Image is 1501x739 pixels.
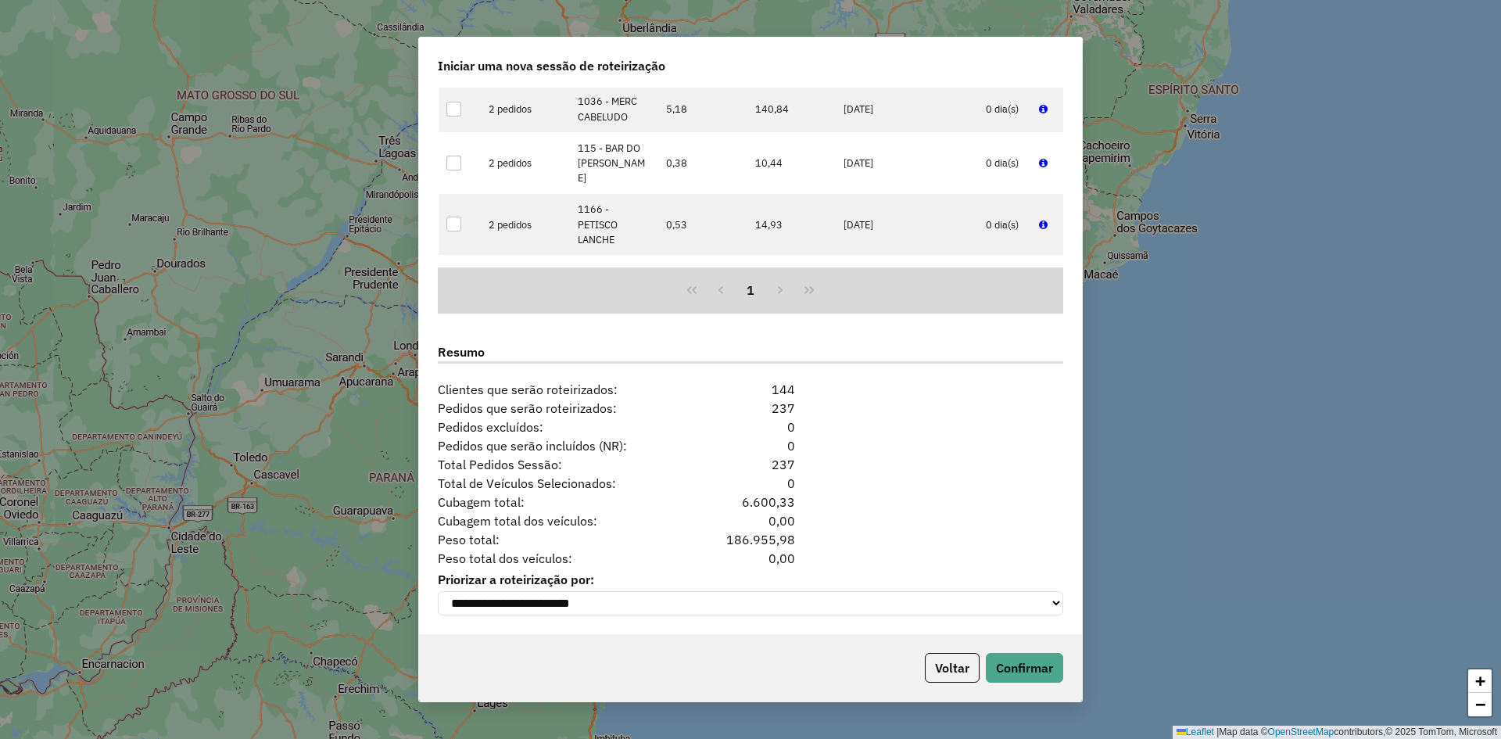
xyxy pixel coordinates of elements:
[697,399,804,418] div: 237
[1268,726,1334,737] a: OpenStreetMap
[428,549,697,568] span: Peso total dos veículos:
[836,194,978,256] td: [DATE]
[925,653,980,683] button: Voltar
[836,132,978,194] td: [DATE]
[736,275,765,305] button: 1
[428,436,697,455] span: Pedidos que serão incluídos (NR):
[658,255,747,317] td: 1,15
[428,418,697,436] span: Pedidos excluídos:
[658,194,747,256] td: 0,53
[697,380,804,399] div: 144
[697,511,804,530] div: 0,00
[747,86,836,132] td: 140,84
[697,549,804,568] div: 0,00
[747,194,836,256] td: 14,93
[747,255,836,317] td: 32,26
[569,194,658,256] td: 1166 - PETISCO LANCHE
[1468,669,1492,693] a: Zoom in
[481,194,570,256] td: 2 pedidos
[658,86,747,132] td: 5,18
[697,418,804,436] div: 0
[428,530,697,549] span: Peso total:
[697,474,804,493] div: 0
[836,255,978,317] td: [DATE]
[977,132,1030,194] td: 0 dia(s)
[481,132,570,194] td: 2 pedidos
[836,86,978,132] td: [DATE]
[1468,693,1492,716] a: Zoom out
[481,255,570,317] td: 3 pedidos
[697,455,804,474] div: 237
[428,474,697,493] span: Total de Veículos Selecionados:
[977,194,1030,256] td: 0 dia(s)
[569,86,658,132] td: 1036 - MERC CABELUDO
[481,86,570,132] td: 2 pedidos
[428,493,697,511] span: Cubagem total:
[658,132,747,194] td: 0,38
[428,511,697,530] span: Cubagem total dos veículos:
[747,132,836,194] td: 10,44
[1173,726,1501,739] div: Map data © contributors,© 2025 TomTom, Microsoft
[697,530,804,549] div: 186.955,98
[697,493,804,511] div: 6.600,33
[569,132,658,194] td: 115 - BAR DO [PERSON_NAME]
[1216,726,1219,737] span: |
[977,86,1030,132] td: 0 dia(s)
[428,399,697,418] span: Pedidos que serão roteirizados:
[438,343,1063,364] label: Resumo
[977,255,1030,317] td: 0 dia(s)
[569,255,658,317] td: 1169 - MERCANTIL DO TAPAJOS
[428,380,697,399] span: Clientes que serão roteirizados:
[1177,726,1214,737] a: Leaflet
[1475,694,1485,714] span: −
[428,455,697,474] span: Total Pedidos Sessão:
[1475,671,1485,691] span: +
[697,436,804,455] div: 0
[438,56,665,75] span: Iniciar uma nova sessão de roteirização
[986,653,1063,683] button: Confirmar
[438,570,1063,589] label: Priorizar a roteirização por:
